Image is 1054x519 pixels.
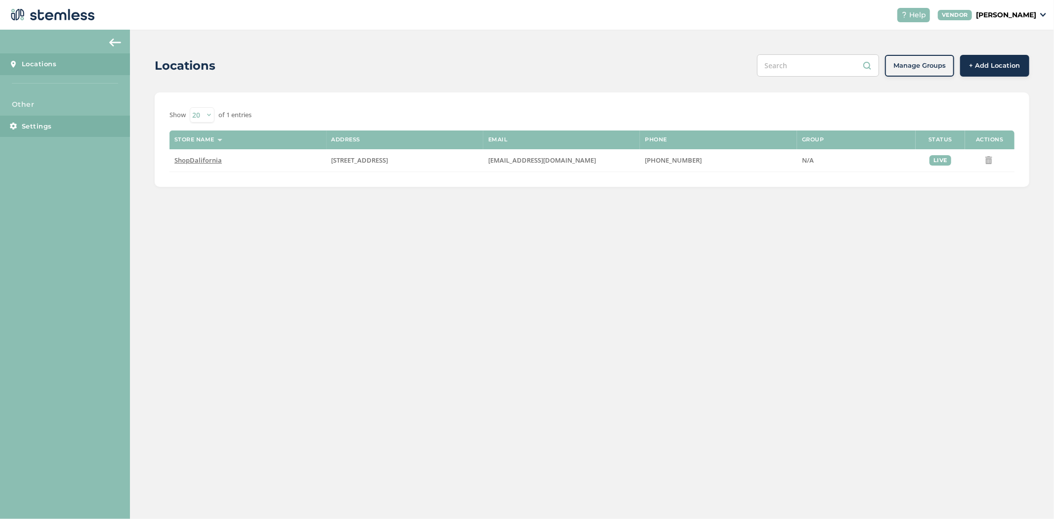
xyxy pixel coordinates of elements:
[174,156,321,165] label: ShopDalifornia
[174,136,214,143] label: Store name
[802,136,824,143] label: Group
[217,139,222,141] img: icon-sort-1e1d7615.svg
[802,156,911,165] label: N/A
[960,55,1029,77] button: + Add Location
[169,110,186,120] label: Show
[938,10,972,20] div: VENDOR
[901,12,907,18] img: icon-help-white-03924b79.svg
[909,10,926,20] span: Help
[155,57,215,75] h2: Locations
[645,136,667,143] label: Phone
[22,122,52,131] span: Settings
[488,156,596,165] span: [EMAIL_ADDRESS][DOMAIN_NAME]
[8,5,95,25] img: logo-dark-0685b13c.svg
[174,156,222,165] span: ShopDalifornia
[757,54,879,77] input: Search
[109,39,121,46] img: icon-arrow-back-accent-c549486e.svg
[1040,13,1046,17] img: icon_down-arrow-small-66adaf34.svg
[332,136,361,143] label: Address
[893,61,946,71] span: Manage Groups
[976,10,1036,20] p: [PERSON_NAME]
[645,156,702,165] span: [PHONE_NUMBER]
[929,155,951,166] div: live
[970,61,1020,71] span: + Add Location
[885,55,954,77] button: Manage Groups
[645,156,792,165] label: (214) 810-1089
[488,136,508,143] label: Email
[1005,472,1054,519] iframe: Chat Widget
[332,156,388,165] span: [STREET_ADDRESS]
[218,110,252,120] label: of 1 entries
[965,130,1014,149] th: Actions
[928,136,952,143] label: Status
[488,156,635,165] label: info@shopdalifornia.com
[332,156,478,165] label: 3922 Pictureline Drive
[22,59,57,69] span: Locations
